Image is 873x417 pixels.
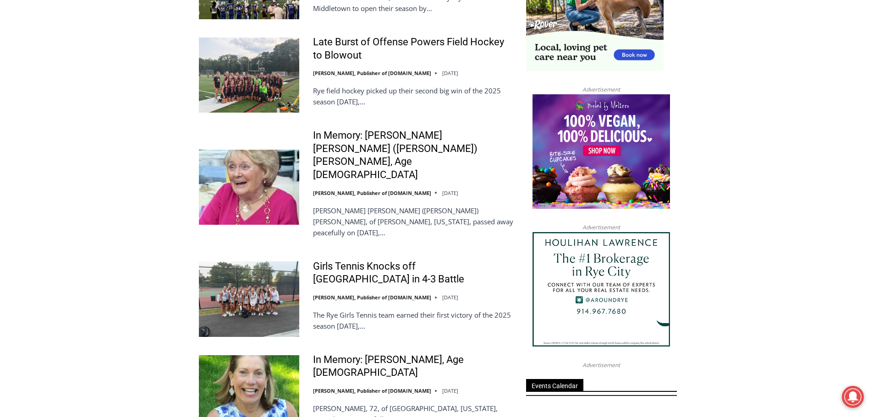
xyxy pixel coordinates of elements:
a: Girls Tennis Knocks off [GEOGRAPHIC_DATA] in 4-3 Battle [313,260,514,286]
div: "We would have speakers with experience in local journalism speak to us about their experiences a... [231,0,433,89]
a: Intern @ [DOMAIN_NAME] [220,89,444,114]
span: Events Calendar [526,379,583,391]
span: Advertisement [573,361,629,369]
time: [DATE] [442,294,458,301]
img: Girls Tennis Knocks off Mamaroneck in 4-3 Battle [199,261,299,336]
a: In Memory: [PERSON_NAME] [PERSON_NAME] ([PERSON_NAME]) [PERSON_NAME], Age [DEMOGRAPHIC_DATA] [313,129,514,181]
p: The Rye Girls Tennis team earned their first victory of the 2025 season [DATE],… [313,309,514,331]
p: [PERSON_NAME] [PERSON_NAME] ([PERSON_NAME]) [PERSON_NAME], of [PERSON_NAME], [US_STATE], passed a... [313,205,514,238]
img: Late Burst of Offense Powers Field Hockey to Blowout [199,38,299,113]
a: [PERSON_NAME], Publisher of [DOMAIN_NAME] [313,387,431,394]
time: [DATE] [442,387,458,394]
img: In Memory: Maureen Catherine (Devlin) Koecheler, Age 83 [199,150,299,225]
span: Open Tues. - Sun. [PHONE_NUMBER] [3,94,90,129]
a: Late Burst of Offense Powers Field Hockey to Blowout [313,36,514,62]
time: [DATE] [442,190,458,196]
img: Houlihan Lawrence The #1 Brokerage in Rye City [533,232,670,347]
a: [PERSON_NAME], Publisher of [DOMAIN_NAME] [313,70,431,76]
a: Open Tues. - Sun. [PHONE_NUMBER] [0,92,92,114]
p: Rye field hockey picked up their second big win of the 2025 season [DATE],… [313,85,514,107]
span: Advertisement [573,223,629,232]
a: [PERSON_NAME], Publisher of [DOMAIN_NAME] [313,294,431,301]
a: In Memory: [PERSON_NAME], Age [DEMOGRAPHIC_DATA] [313,353,514,379]
span: Intern @ [DOMAIN_NAME] [240,91,425,112]
time: [DATE] [442,70,458,76]
span: Advertisement [573,85,629,94]
img: Baked by Melissa [533,94,670,209]
div: "[PERSON_NAME]'s draw is the fine variety of pristine raw fish kept on hand" [94,57,135,109]
a: [PERSON_NAME], Publisher of [DOMAIN_NAME] [313,190,431,196]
